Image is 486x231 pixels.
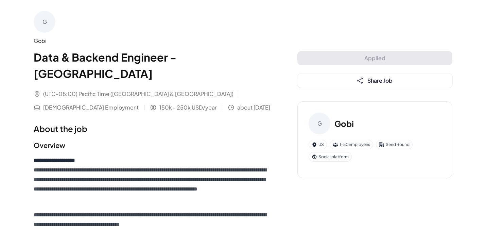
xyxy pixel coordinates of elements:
[43,90,233,98] span: (UTC-08:00) Pacific Time ([GEOGRAPHIC_DATA] & [GEOGRAPHIC_DATA])
[34,37,270,45] div: Gobi
[159,103,216,112] span: 150k - 250k USD/year
[330,140,373,149] div: 1-50 employees
[309,113,330,134] div: G
[334,117,354,130] h3: Gobi
[376,140,413,149] div: Seed Round
[297,73,452,88] button: Share Job
[237,103,270,112] span: about [DATE]
[309,140,327,149] div: US
[34,140,270,150] h2: Overview
[309,152,352,162] div: Social platform
[34,49,270,82] h1: Data & Backend Engineer - [GEOGRAPHIC_DATA]
[34,11,55,33] div: G
[34,122,270,135] h1: About the job
[367,77,393,84] span: Share Job
[43,103,139,112] span: [DEMOGRAPHIC_DATA] Employment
